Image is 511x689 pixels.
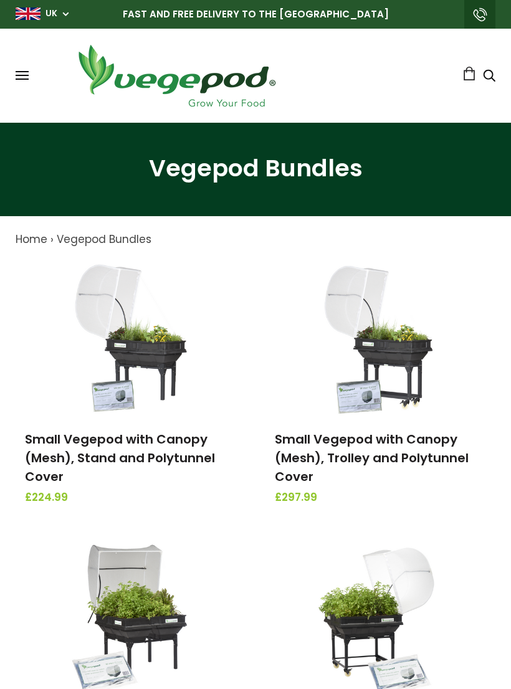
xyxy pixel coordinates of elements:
[315,260,446,416] img: Small Vegepod with Canopy (Mesh), Trolley and Polytunnel Cover
[25,430,215,485] a: Small Vegepod with Canopy (Mesh), Stand and Polytunnel Cover
[483,70,495,83] a: Search
[16,232,495,248] nav: breadcrumbs
[275,490,486,506] span: £297.99
[45,7,57,20] a: UK
[67,41,285,110] img: Vegepod
[25,490,236,506] span: £224.99
[16,7,41,20] img: gb_large.png
[50,232,54,247] span: ›
[57,232,151,247] a: Vegepod Bundles
[16,154,495,182] h1: Vegepod Bundles
[65,260,196,416] img: Small Vegepod with Canopy (Mesh), Stand and Polytunnel Cover
[16,232,47,247] a: Home
[275,430,469,485] a: Small Vegepod with Canopy (Mesh), Trolley and Polytunnel Cover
